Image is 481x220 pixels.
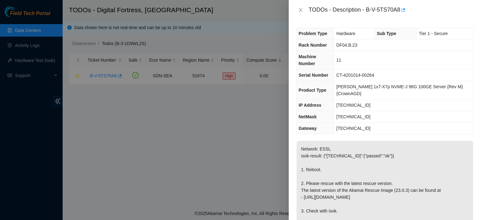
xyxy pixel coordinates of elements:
[299,31,328,36] span: Problem Type
[336,58,341,63] span: 11
[309,5,473,15] div: TODOs - Description - B-V-5TS70A8
[336,31,355,36] span: Hardware
[336,103,370,108] span: [TECHNICAL_ID]
[336,114,370,119] span: [TECHNICAL_ID]
[299,126,317,131] span: Gateway
[299,114,317,119] span: NetMask
[296,7,305,13] button: Close
[336,43,357,48] span: DF04.B.23
[299,43,327,48] span: Rack Number
[299,103,321,108] span: IP Address
[336,73,374,78] span: CT-4201014-00264
[336,126,370,131] span: [TECHNICAL_ID]
[299,54,316,66] span: Machine Number
[419,31,448,36] span: Tier 1 - Secure
[299,73,328,78] span: Serial Number
[377,31,396,36] span: Sub Type
[298,8,303,13] span: close
[299,88,326,93] span: Product Type
[336,84,463,96] span: [PERSON_NAME] 1x7-X7p NVME-J 96G 100GE Server {Rev M}{CrownAGD}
